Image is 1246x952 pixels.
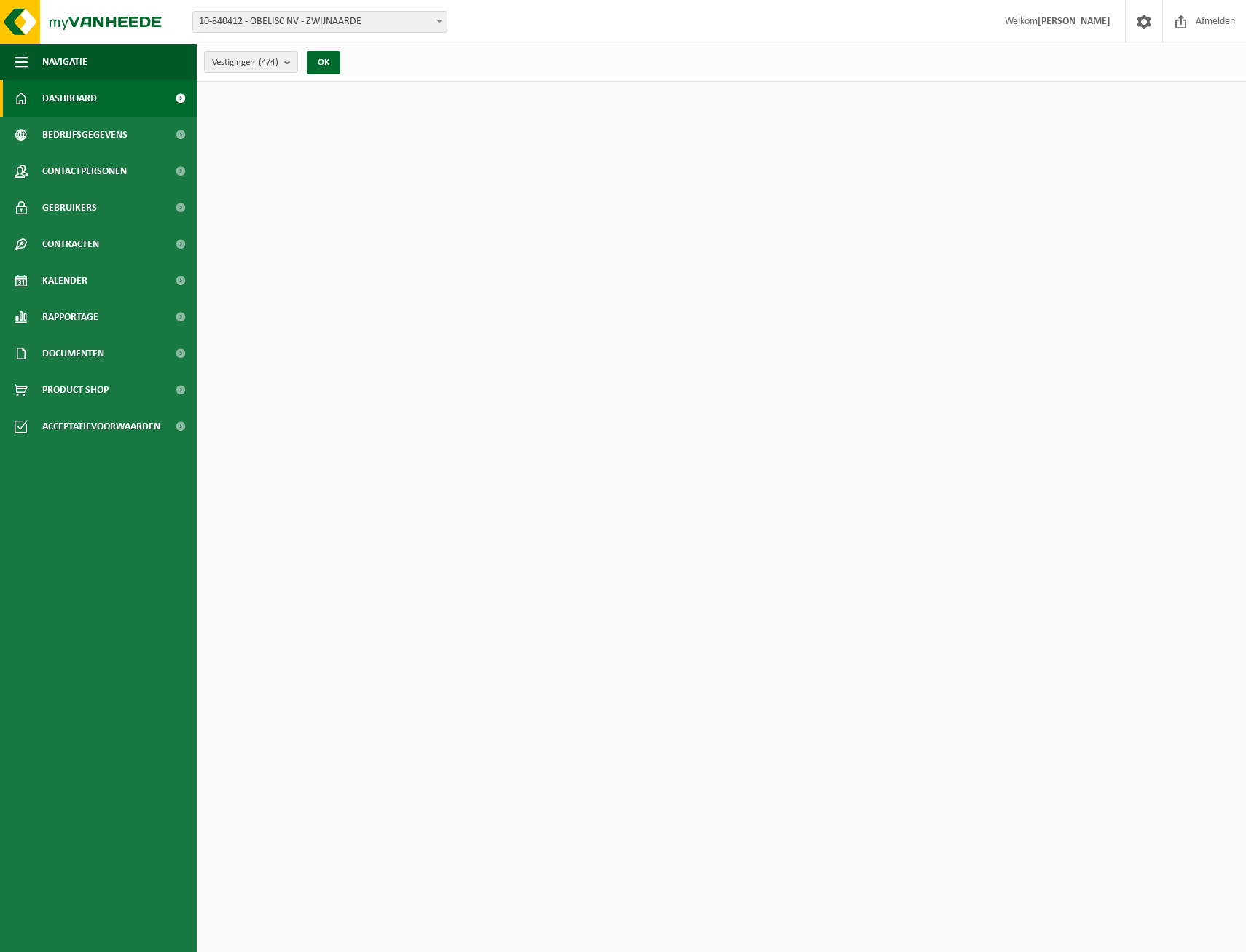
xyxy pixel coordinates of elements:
[42,335,104,372] span: Documenten
[42,262,87,299] span: Kalender
[1038,16,1110,27] strong: [PERSON_NAME]
[192,11,447,33] span: 10-840412 - OBELISC NV - ZWIJNAARDE
[42,226,99,262] span: Contracten
[212,52,278,74] span: Vestigingen
[42,117,128,153] span: Bedrijfsgegevens
[42,153,127,190] span: Contactpersonen
[42,408,160,445] span: Acceptatievoorwaarden
[42,299,98,335] span: Rapportage
[204,51,298,73] button: Vestigingen(4/4)
[42,44,87,80] span: Navigatie
[42,80,97,117] span: Dashboard
[307,51,340,74] button: OK
[259,58,278,67] count: (4/4)
[193,12,447,32] span: 10-840412 - OBELISC NV - ZWIJNAARDE
[42,190,97,226] span: Gebruikers
[42,372,109,408] span: Product Shop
